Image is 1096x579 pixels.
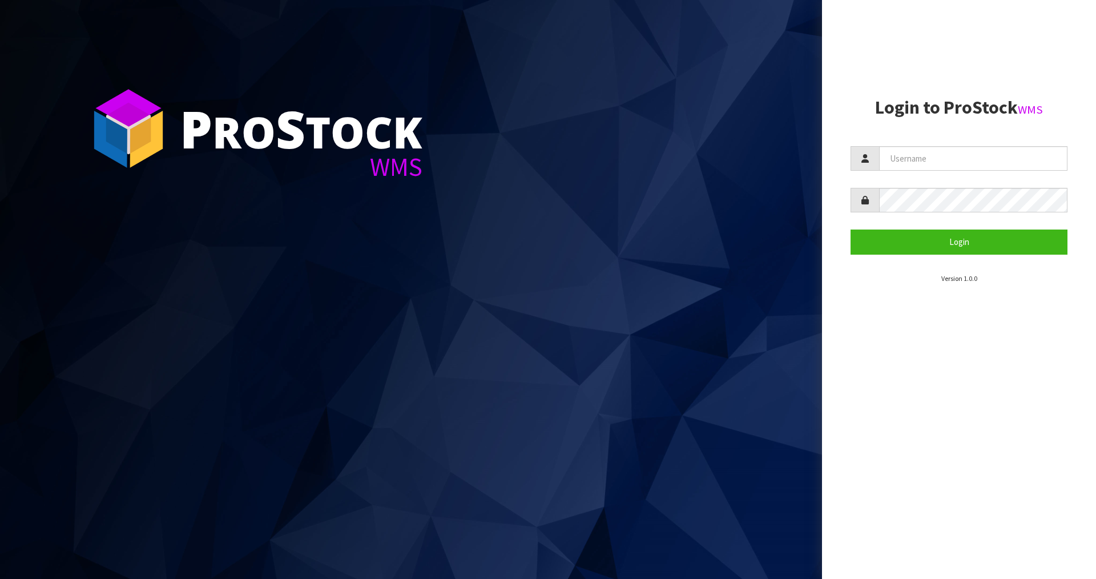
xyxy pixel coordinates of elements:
[851,230,1067,254] button: Login
[180,154,422,180] div: WMS
[1018,102,1043,117] small: WMS
[276,94,305,163] span: S
[180,94,212,163] span: P
[941,274,977,283] small: Version 1.0.0
[851,98,1067,118] h2: Login to ProStock
[879,146,1067,171] input: Username
[86,86,171,171] img: ProStock Cube
[180,103,422,154] div: ro tock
